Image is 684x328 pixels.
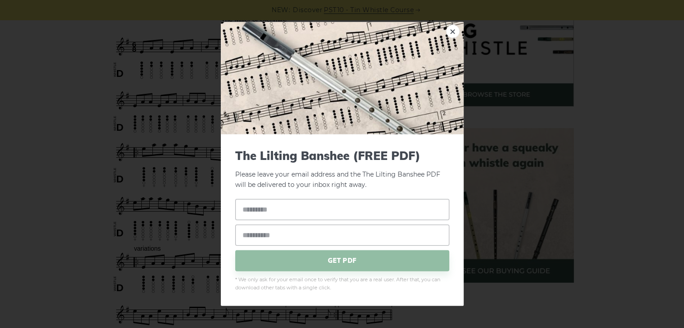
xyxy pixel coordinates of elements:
span: The Lilting Banshee (FREE PDF) [235,149,449,163]
img: Tin Whistle Tab Preview [221,22,464,134]
span: * We only ask for your email once to verify that you are a real user. After that, you can downloa... [235,275,449,292]
span: GET PDF [235,250,449,271]
p: Please leave your email address and the The Lilting Banshee PDF will be delivered to your inbox r... [235,149,449,190]
a: × [446,25,460,38]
